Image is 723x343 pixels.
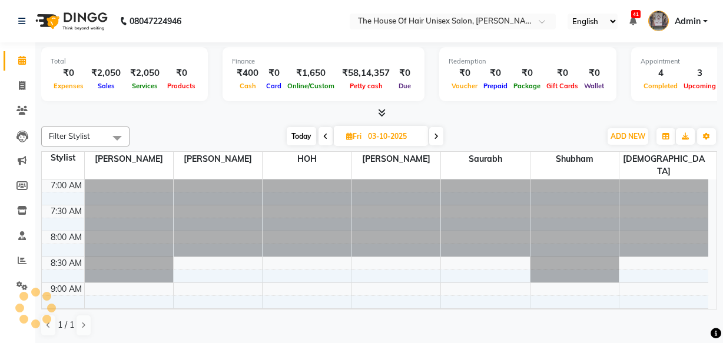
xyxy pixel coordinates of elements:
[449,82,480,90] span: Voucher
[543,66,581,80] div: ₹0
[42,152,84,164] div: Stylist
[58,319,74,331] span: 1 / 1
[337,66,394,80] div: ₹58,14,357
[263,152,351,166] span: HOH
[49,131,90,141] span: Filter Stylist
[449,56,607,66] div: Redemption
[287,127,316,145] span: Today
[48,231,84,244] div: 8:00 AM
[48,205,84,218] div: 7:30 AM
[675,15,701,28] span: Admin
[681,82,719,90] span: Upcoming
[629,16,636,26] a: 41
[449,66,480,80] div: ₹0
[543,82,581,90] span: Gift Cards
[48,283,84,295] div: 9:00 AM
[164,66,198,80] div: ₹0
[343,132,364,141] span: Fri
[51,66,87,80] div: ₹0
[48,257,84,269] div: 8:30 AM
[396,82,414,90] span: Due
[284,82,337,90] span: Online/Custom
[641,66,681,80] div: 4
[232,66,263,80] div: ₹400
[129,82,161,90] span: Services
[284,66,337,80] div: ₹1,650
[480,82,510,90] span: Prepaid
[174,152,262,166] span: [PERSON_NAME]
[263,82,284,90] span: Card
[619,152,708,179] span: [DEMOGRAPHIC_DATA]
[95,82,118,90] span: Sales
[352,152,440,166] span: [PERSON_NAME]
[530,152,619,166] span: Shubham
[510,82,543,90] span: Package
[681,66,719,80] div: 3
[631,10,641,18] span: 41
[232,56,415,66] div: Finance
[641,82,681,90] span: Completed
[364,128,423,145] input: 2025-10-03
[263,66,284,80] div: ₹0
[648,11,669,31] img: Admin
[85,152,173,166] span: [PERSON_NAME]
[347,82,386,90] span: Petty cash
[130,5,181,38] b: 08047224946
[51,56,198,66] div: Total
[30,5,111,38] img: logo
[480,66,510,80] div: ₹0
[87,66,125,80] div: ₹2,050
[48,179,84,192] div: 7:00 AM
[581,66,607,80] div: ₹0
[608,128,648,145] button: ADD NEW
[237,82,259,90] span: Cash
[394,66,415,80] div: ₹0
[581,82,607,90] span: Wallet
[441,152,529,166] span: Saurabh
[51,82,87,90] span: Expenses
[510,66,543,80] div: ₹0
[125,66,164,80] div: ₹2,050
[611,132,645,141] span: ADD NEW
[164,82,198,90] span: Products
